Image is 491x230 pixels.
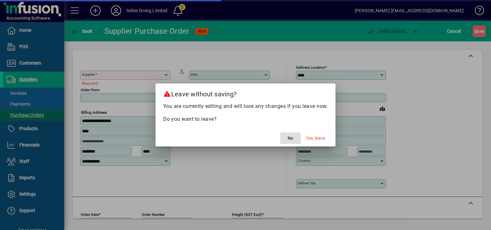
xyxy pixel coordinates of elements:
button: No [280,132,301,144]
button: Yes, leave [303,132,328,144]
span: Yes, leave [306,135,325,142]
span: No [288,135,293,142]
p: Do you want to leave? [163,115,328,123]
h2: Leave without saving? [156,84,336,102]
p: You are currently editing and will lose any changes if you leave now. [163,102,328,110]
